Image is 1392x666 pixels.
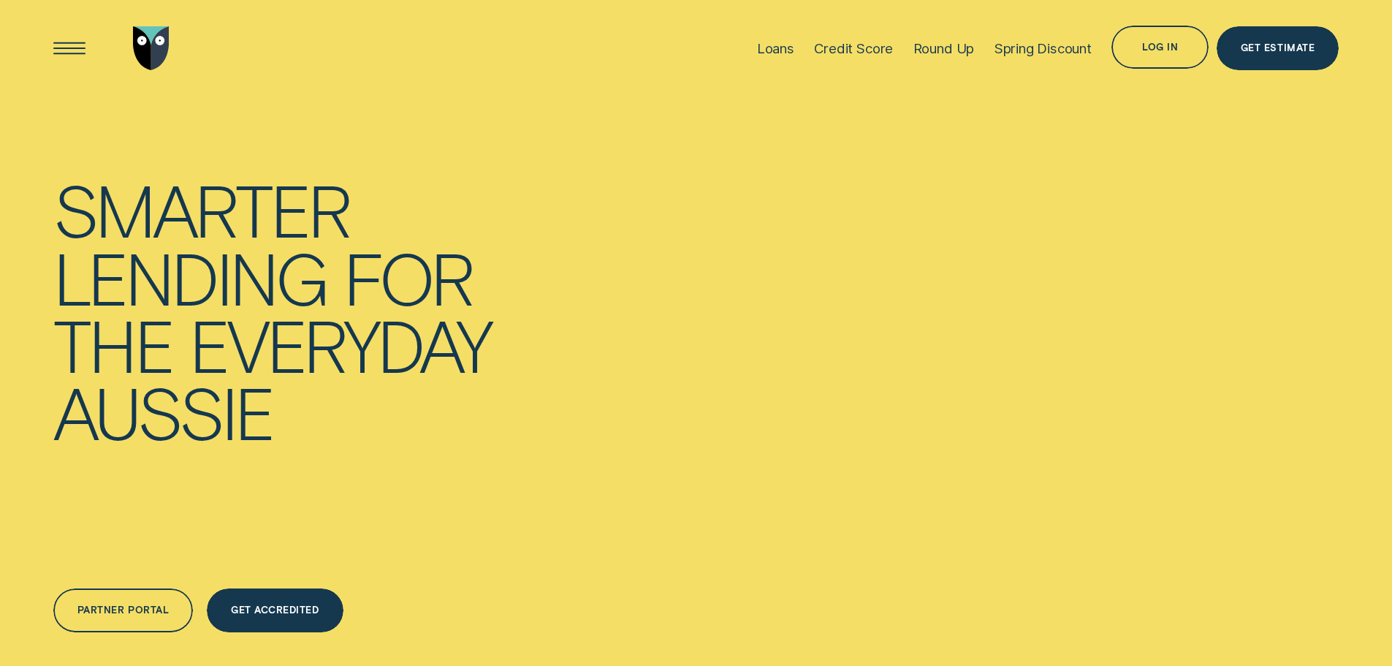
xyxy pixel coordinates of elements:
h4: Smarter lending for the everyday Aussie [53,175,595,445]
div: Loans [757,40,794,57]
button: Open Menu [47,26,91,70]
button: Log in [1111,26,1208,69]
a: Get Estimate [1217,26,1339,70]
a: Get Accredited [207,589,343,632]
div: Spring Discount [994,40,1092,57]
div: Credit Score [814,40,893,57]
img: Wisr [133,26,170,70]
div: Round Up [913,40,975,57]
a: Partner Portal [53,589,194,632]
